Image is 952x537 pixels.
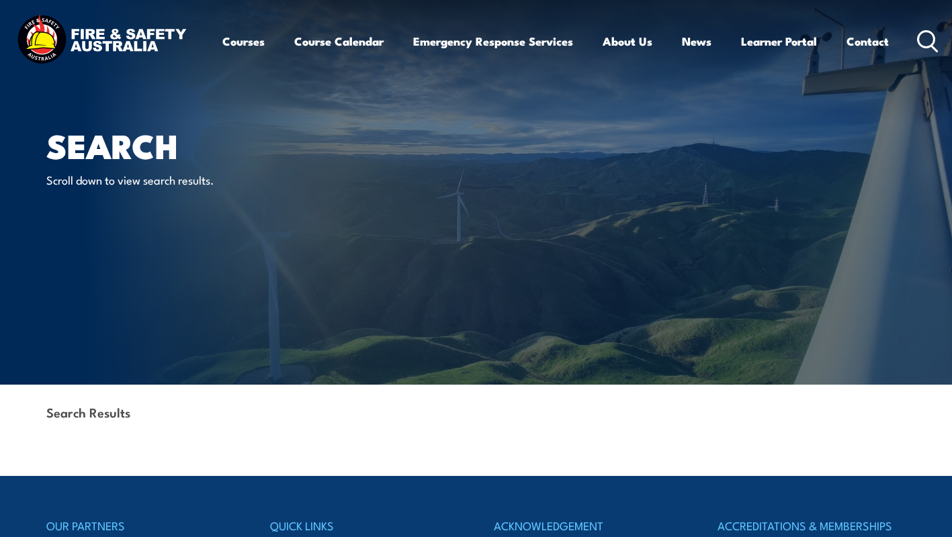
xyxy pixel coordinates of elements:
a: News [682,23,711,59]
h4: OUR PARTNERS [46,516,234,535]
h1: Search [46,130,378,159]
a: Contact [847,23,889,59]
h4: ACKNOWLEDGEMENT [494,516,682,535]
p: Scroll down to view search results. [46,172,292,187]
strong: Search Results [46,403,130,421]
h4: QUICK LINKS [270,516,458,535]
a: Courses [222,23,265,59]
a: Learner Portal [741,23,817,59]
h4: ACCREDITATIONS & MEMBERSHIPS [718,516,906,535]
a: About Us [603,23,652,59]
a: Course Calendar [294,23,384,59]
a: Emergency Response Services [413,23,573,59]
